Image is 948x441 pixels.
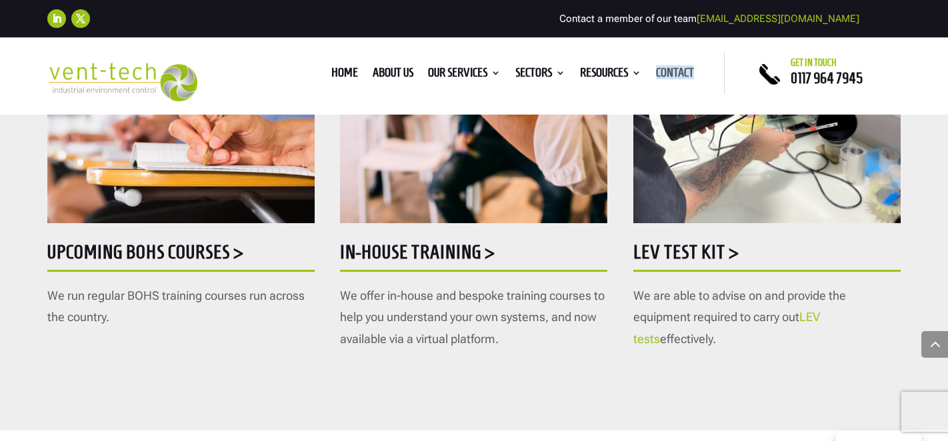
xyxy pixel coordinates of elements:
a: Follow on LinkedIn [47,9,66,28]
h5: Upcoming BOHS courses > [47,242,315,268]
h5: In-house training > [340,242,607,268]
a: [EMAIL_ADDRESS][DOMAIN_NAME] [697,13,859,25]
img: 2023-09-27T08_35_16.549ZVENT-TECH---Clear-background [47,63,197,101]
a: LEV tests [633,310,820,345]
a: Home [331,68,358,83]
a: Contact [656,68,694,83]
a: 0117 964 7945 [791,70,863,86]
span: Contact a member of our team [559,13,859,25]
a: Our Services [428,68,501,83]
p: We run regular BOHS training courses run across the country. [47,285,315,328]
span: We are able to advise on and provide the equipment required to carry out effectively. [633,288,846,346]
a: About us [373,68,413,83]
h5: LEV Test Kit > [633,242,901,268]
span: Get in touch [791,57,837,68]
a: Follow on X [71,9,90,28]
span: We offer in-house and bespoke training courses to help you understand your own systems, and now a... [340,288,605,346]
a: Sectors [515,68,565,83]
a: Resources [580,68,641,83]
